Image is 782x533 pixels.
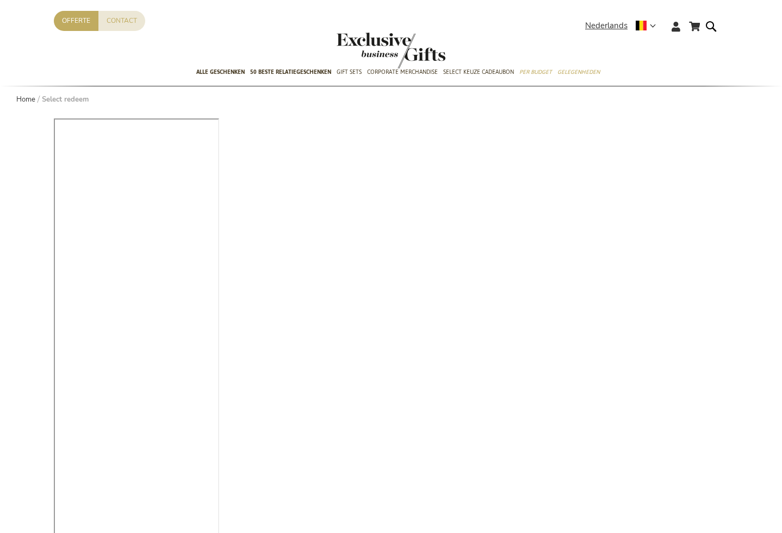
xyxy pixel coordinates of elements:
[337,33,391,68] a: store logo
[443,59,514,86] a: Select Keuze Cadeaubon
[16,95,35,104] a: Home
[250,66,331,78] span: 50 beste relatiegeschenken
[250,59,331,86] a: 50 beste relatiegeschenken
[98,11,145,31] a: Contact
[557,66,600,78] span: Gelegenheden
[54,11,98,31] a: Offerte
[196,59,245,86] a: Alle Geschenken
[585,20,628,32] span: Nederlands
[337,33,445,68] img: Exclusive Business gifts logo
[557,59,600,86] a: Gelegenheden
[443,66,514,78] span: Select Keuze Cadeaubon
[519,59,552,86] a: Per Budget
[42,95,89,104] strong: Select redeem
[196,66,245,78] span: Alle Geschenken
[519,66,552,78] span: Per Budget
